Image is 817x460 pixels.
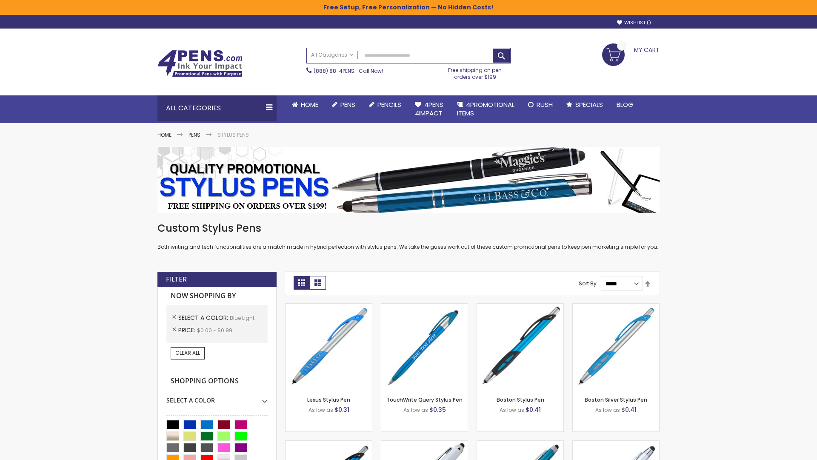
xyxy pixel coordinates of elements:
[362,95,408,114] a: Pencils
[429,405,446,414] span: $0.35
[166,275,187,284] strong: Filter
[166,287,268,305] strong: Now Shopping by
[175,349,200,356] span: Clear All
[171,347,205,359] a: Clear All
[230,314,254,322] span: Blue Light
[309,406,333,414] span: As low as
[595,406,620,414] span: As low as
[526,405,541,414] span: $0.41
[157,95,277,121] div: All Categories
[157,221,660,251] div: Both writing and tech functionalities are a match made in hybrid perfection with stylus pens. We ...
[381,440,468,448] a: Kimberly Logo Stylus Pens-LT-Blue
[573,303,659,310] a: Boston Silver Stylus Pen-Blue - Light
[314,67,383,75] span: - Call Now!
[500,406,524,414] span: As low as
[381,304,468,390] img: TouchWrite Query Stylus Pen-Blue Light
[157,221,660,235] h1: Custom Stylus Pens
[340,100,355,109] span: Pens
[157,131,171,138] a: Home
[457,100,514,118] span: 4PROMOTIONAL ITEMS
[301,100,318,109] span: Home
[311,52,354,58] span: All Categories
[450,95,521,123] a: 4PROMOTIONALITEMS
[579,280,597,287] label: Sort By
[610,95,640,114] a: Blog
[307,396,350,403] a: Lexus Stylus Pen
[189,131,200,138] a: Pens
[286,303,372,310] a: Lexus Stylus Pen-Blue - Light
[415,100,443,118] span: 4Pens 4impact
[217,131,249,138] strong: Stylus Pens
[477,304,563,390] img: Boston Stylus Pen-Blue - Light
[157,147,660,213] img: Stylus Pens
[294,276,310,290] strong: Grid
[521,95,560,114] a: Rush
[286,440,372,448] a: Lexus Metallic Stylus Pen-Blue - Light
[575,100,603,109] span: Specials
[403,406,428,414] span: As low as
[285,95,325,114] a: Home
[377,100,401,109] span: Pencils
[157,50,243,77] img: 4Pens Custom Pens and Promotional Products
[560,95,610,114] a: Specials
[477,440,563,448] a: Lory Metallic Stylus Pen-Blue - Light
[621,405,637,414] span: $0.41
[286,304,372,390] img: Lexus Stylus Pen-Blue - Light
[178,313,230,322] span: Select A Color
[307,48,358,62] a: All Categories
[408,95,450,123] a: 4Pens4impact
[325,95,362,114] a: Pens
[334,405,349,414] span: $0.31
[197,327,232,334] span: $0.00 - $0.99
[440,63,511,80] div: Free shipping on pen orders over $199
[585,396,647,403] a: Boston Silver Stylus Pen
[617,20,651,26] a: Wishlist
[497,396,544,403] a: Boston Stylus Pen
[314,67,354,75] a: (888) 88-4PENS
[537,100,553,109] span: Rush
[386,396,463,403] a: TouchWrite Query Stylus Pen
[166,390,268,405] div: Select A Color
[573,304,659,390] img: Boston Silver Stylus Pen-Blue - Light
[477,303,563,310] a: Boston Stylus Pen-Blue - Light
[381,303,468,310] a: TouchWrite Query Stylus Pen-Blue Light
[178,326,197,334] span: Price
[617,100,633,109] span: Blog
[573,440,659,448] a: Silver Cool Grip Stylus Pen-Blue - Light
[166,372,268,391] strong: Shopping Options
